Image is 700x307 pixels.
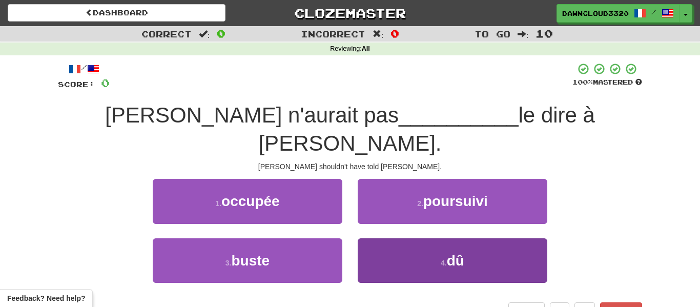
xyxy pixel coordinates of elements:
[241,4,459,22] a: Clozemaster
[225,259,232,267] small: 3 .
[417,199,423,208] small: 2 .
[301,29,365,39] span: Incorrect
[153,238,342,283] button: 3.buste
[8,4,225,22] a: Dashboard
[221,193,280,209] span: occupée
[58,63,110,75] div: /
[101,76,110,89] span: 0
[572,78,642,87] div: Mastered
[153,179,342,223] button: 1.occupée
[373,30,384,38] span: :
[390,27,399,39] span: 0
[441,259,447,267] small: 4 .
[232,253,270,269] span: buste
[58,161,642,172] div: [PERSON_NAME] shouldn't have told [PERSON_NAME].
[651,8,656,15] span: /
[358,238,547,283] button: 4.dû
[399,103,519,127] span: __________
[199,30,210,38] span: :
[518,30,529,38] span: :
[358,179,547,223] button: 2.poursuivi
[215,199,221,208] small: 1 .
[536,27,553,39] span: 10
[475,29,510,39] span: To go
[141,29,192,39] span: Correct
[58,80,95,89] span: Score:
[217,27,225,39] span: 0
[562,9,629,18] span: DawnCloud3320
[7,293,85,303] span: Open feedback widget
[258,103,595,155] span: le dire à [PERSON_NAME].
[557,4,680,23] a: DawnCloud3320 /
[423,193,488,209] span: poursuivi
[572,78,593,86] span: 100 %
[105,103,399,127] span: [PERSON_NAME] n'aurait pas
[362,45,370,52] strong: All
[447,253,464,269] span: dû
